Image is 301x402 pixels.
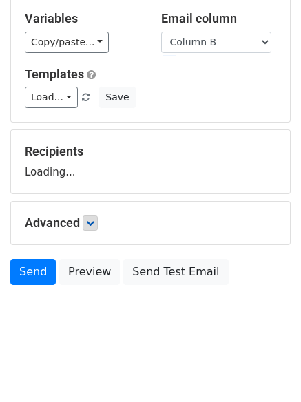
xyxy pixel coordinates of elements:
[59,259,120,285] a: Preview
[10,259,56,285] a: Send
[161,11,277,26] h5: Email column
[25,32,109,53] a: Copy/paste...
[25,67,84,81] a: Templates
[123,259,228,285] a: Send Test Email
[25,144,276,159] h5: Recipients
[25,144,276,180] div: Loading...
[99,87,135,108] button: Save
[25,215,276,231] h5: Advanced
[25,87,78,108] a: Load...
[232,336,301,402] iframe: Chat Widget
[25,11,141,26] h5: Variables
